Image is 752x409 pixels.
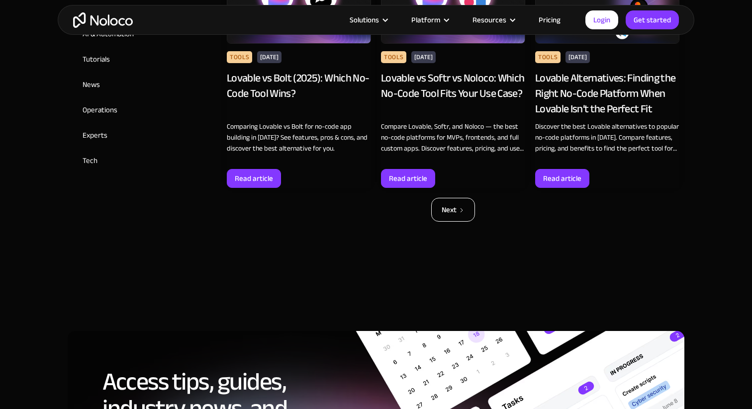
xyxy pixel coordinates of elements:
div: Resources [472,13,506,26]
a: Next Page [431,198,475,222]
div: Lovable vs Bolt (2025): Which No-Code Tool Wins? [227,71,371,116]
div: [DATE] [257,51,282,63]
div: Next [442,203,457,216]
div: [DATE] [565,51,590,63]
div: Solutions [350,13,379,26]
div: List [227,198,679,222]
div: Tools [227,51,252,63]
a: Get started [626,10,679,29]
div: [DATE] [411,51,436,63]
a: Pricing [526,13,573,26]
div: Resources [460,13,526,26]
div: Lovable Alternatives: Finding the Right No-Code Platform When Lovable Isn’t the Perfect Fit [535,71,679,116]
div: Read article [543,172,581,185]
div: Tools [381,51,406,63]
div: Lovable vs Softr vs Noloco: Which No-Code Tool Fits Your Use Case? [381,71,525,116]
div: Tools [535,51,561,63]
div: Read article [389,172,427,185]
a: home [73,12,133,28]
div: Discover the best Lovable alternatives to popular no-code platforms in [DATE]. Compare features, ... [535,121,679,154]
div: Compare Lovable, Softr, and Noloco — the best no-code platforms for MVPs, frontends, and full cus... [381,121,525,154]
div: Platform [399,13,460,26]
div: Comparing Lovable vs Bolt for no-code app building in [DATE]? See features, pros & cons, and disc... [227,121,371,154]
a: Login [585,10,618,29]
div: Solutions [337,13,399,26]
div: Platform [411,13,440,26]
div: Read article [235,172,273,185]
